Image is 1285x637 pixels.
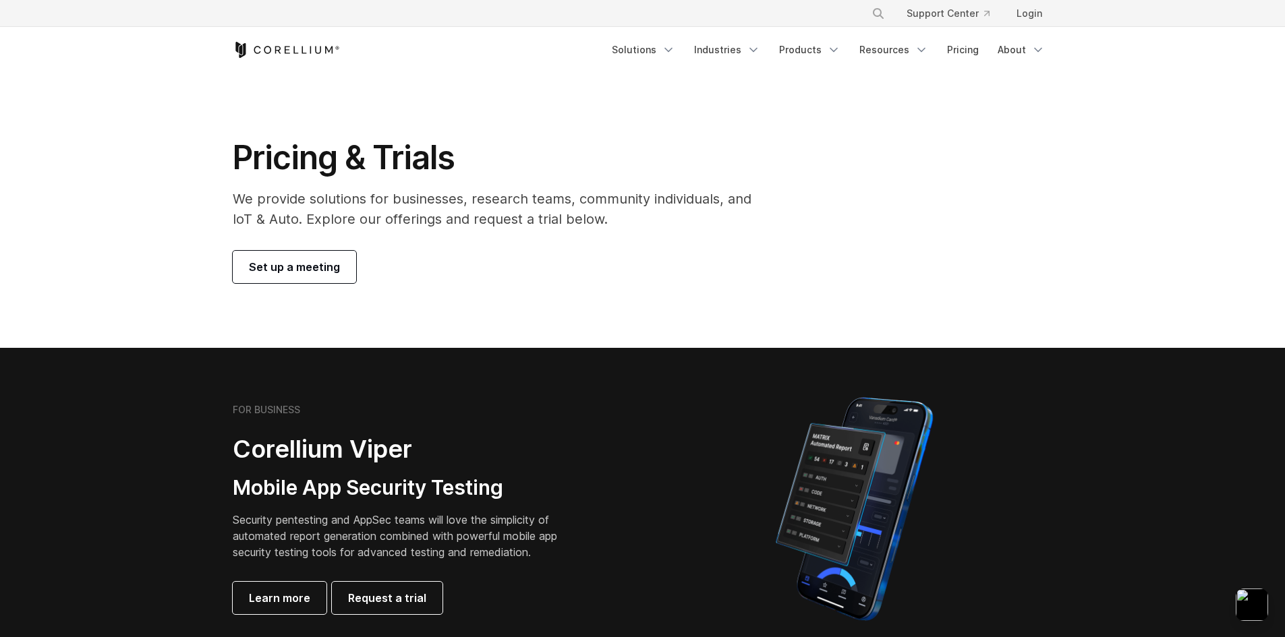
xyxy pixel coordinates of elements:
h3: Mobile App Security Testing [233,475,578,501]
p: We provide solutions for businesses, research teams, community individuals, and IoT & Auto. Explo... [233,189,770,229]
span: Request a trial [348,590,426,606]
a: Request a trial [332,582,442,614]
a: Pricing [939,38,987,62]
a: Login [1006,1,1053,26]
a: Solutions [604,38,683,62]
a: Support Center [896,1,1000,26]
a: About [990,38,1053,62]
h1: Pricing & Trials [233,138,770,178]
img: Corellium MATRIX automated report on iPhone showing app vulnerability test results across securit... [753,391,956,627]
a: Resources [851,38,936,62]
div: Navigation Menu [604,38,1053,62]
a: Products [771,38,849,62]
a: Learn more [233,582,326,614]
span: Learn more [249,590,310,606]
button: Search [866,1,890,26]
a: Set up a meeting [233,251,356,283]
p: Security pentesting and AppSec teams will love the simplicity of automated report generation comb... [233,512,578,560]
a: Industries [686,38,768,62]
div: Navigation Menu [855,1,1053,26]
h2: Corellium Viper [233,434,578,464]
h6: FOR BUSINESS [233,404,300,416]
span: Set up a meeting [249,259,340,275]
a: Corellium Home [233,42,340,58]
